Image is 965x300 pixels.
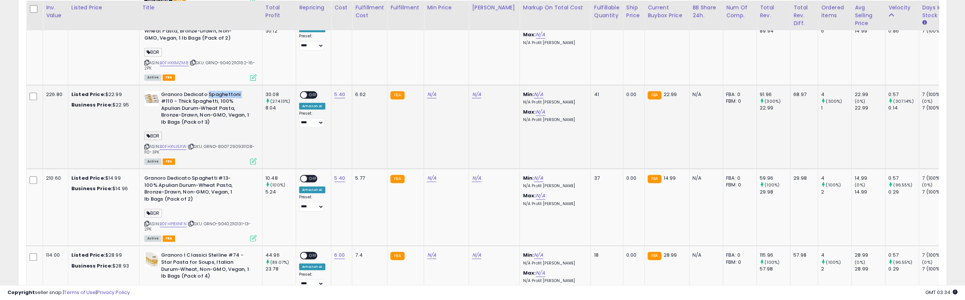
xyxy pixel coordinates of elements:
[523,100,585,105] p: N/A Profit [PERSON_NAME]
[144,235,162,242] span: All listings currently available for purchase on Amazon
[648,4,686,19] div: Current Buybox Price
[855,28,885,34] div: 14.99
[888,91,919,98] div: 0.57
[726,91,751,98] div: FBA: 0
[888,266,919,272] div: 0.29
[760,4,787,19] div: Total Rev.
[71,251,105,259] b: Listed Price:
[855,252,885,259] div: 28.99
[144,74,162,81] span: All listings currently available for purchase on Amazon
[299,186,325,193] div: Amazon AI
[390,252,404,260] small: FBA
[307,92,319,98] span: OFF
[626,4,641,19] div: Ship Price
[355,175,381,182] div: 5.77
[270,259,289,265] small: (89.07%)
[472,91,481,98] a: N/A
[265,252,296,259] div: 44.96
[144,132,162,140] span: BDR
[472,4,516,12] div: [PERSON_NAME]
[390,91,404,99] small: FBA
[922,19,926,26] small: Days In Stock.
[594,4,620,19] div: Fulfillable Quantity
[523,174,534,182] b: Min:
[726,182,751,188] div: FBM: 0
[71,175,133,182] div: $14.99
[71,91,133,98] div: $22.99
[855,4,882,27] div: Avg Selling Price
[821,105,851,111] div: 1
[163,235,175,242] span: FBA
[355,91,381,98] div: 6.62
[760,189,790,195] div: 29.98
[760,105,790,111] div: 22.99
[523,201,585,207] p: N/A Profit [PERSON_NAME]
[270,182,285,188] small: (100%)
[265,105,296,111] div: 8.04
[922,105,952,111] div: 7 (100%)
[726,98,751,105] div: FBM: 0
[144,143,255,155] span: | SKU: GRNO-8007290931108-110-3PK
[334,4,349,12] div: Cost
[692,252,717,259] div: N/A
[71,185,113,192] b: Business Price:
[523,251,534,259] b: Min:
[523,117,585,123] p: N/A Profit [PERSON_NAME]
[594,175,617,182] div: 37
[534,174,543,182] a: N/A
[925,289,958,296] span: 2025-09-15 03:34 GMT
[793,91,812,98] div: 68.97
[855,259,865,265] small: (0%)
[760,91,790,98] div: 91.96
[692,4,720,19] div: BB Share 24h.
[71,91,105,98] b: Listed Price:
[855,175,885,182] div: 14.99
[46,252,62,259] div: 114.00
[299,34,325,50] div: Preset:
[334,91,345,98] a: 5.40
[726,175,751,182] div: FBA: 0
[523,31,536,38] b: Max:
[826,98,842,104] small: (300%)
[922,98,932,104] small: (0%)
[64,289,96,296] a: Terms of Use
[893,182,912,188] small: (96.55%)
[144,252,159,267] img: 41hiIvuWfoL._SL40_.jpg
[144,60,255,71] span: | SKU: GRNO-90402110162-16-2PK
[299,111,325,128] div: Preset:
[888,189,919,195] div: 0.29
[726,252,751,259] div: FBA: 0
[922,182,932,188] small: (0%)
[663,91,677,98] span: 22.99
[71,185,133,192] div: $14.96
[534,91,543,98] a: N/A
[71,101,113,108] b: Business Price:
[726,259,751,266] div: FBM: 0
[144,221,251,232] span: | SKU: GRNO-90402110131-13-2PK
[46,175,62,182] div: 210.60
[144,209,162,217] span: BDR
[334,174,345,182] a: 5.40
[663,174,676,182] span: 14.99
[160,143,187,150] a: B0FHXVJ5XW
[7,289,130,296] div: seller snap | |
[523,4,587,12] div: Markup on Total Cost
[472,251,481,259] a: N/A
[626,252,639,259] div: 0.00
[265,175,296,182] div: 10.48
[855,189,885,195] div: 14.99
[299,195,325,211] div: Preset:
[922,175,952,182] div: 7 (100%)
[663,251,677,259] span: 28.99
[922,4,949,19] div: Days In Stock
[760,28,790,34] div: 89.94
[355,4,384,19] div: Fulfillment Cost
[71,252,133,259] div: $28.99
[648,91,661,99] small: FBA
[299,103,325,109] div: Amazon AI
[821,189,851,195] div: 2
[922,91,952,98] div: 7 (100%)
[888,4,916,12] div: Velocity
[888,28,919,34] div: 0.86
[536,31,545,38] a: N/A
